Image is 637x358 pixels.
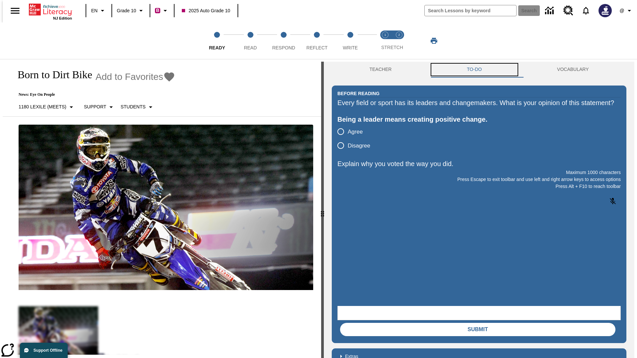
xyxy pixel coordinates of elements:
span: B [156,6,159,15]
span: EN [91,7,98,14]
div: reading [3,62,321,355]
button: Select a new avatar [595,2,616,19]
button: Click to activate and allow voice recognition [605,193,621,209]
span: Disagree [348,142,370,150]
button: Language: EN, Select a language [88,5,109,17]
button: Teacher [332,62,429,78]
button: Select Lexile, 1180 Lexile (Meets) [16,101,78,113]
input: search field [425,5,516,16]
a: Notifications [577,2,595,19]
button: Select Student [118,101,157,113]
div: Instructional Panel Tabs [332,62,626,78]
button: Scaffolds, Support [81,101,118,113]
span: Reflect [307,45,328,50]
h1: Born to Dirt Bike [11,69,92,81]
button: VOCABULARY [520,62,626,78]
span: 2025 Auto Grade 10 [182,7,230,14]
button: Read step 2 of 5 [231,23,269,59]
div: Being a leader means creating positive change. [337,114,621,125]
p: 1180 Lexile (Meets) [19,103,66,110]
img: Motocross racer James Stewart flies through the air on his dirt bike. [19,125,313,290]
button: Reflect step 4 of 5 [298,23,336,59]
p: Press Alt + F10 to reach toolbar [337,183,621,190]
div: Every field or sport has its leaders and changemakers. What is your opinion of this statement? [337,97,621,108]
button: Profile/Settings [616,5,637,17]
p: Maximum 1000 characters [337,169,621,176]
span: Ready [209,45,225,50]
span: STRETCH [381,45,403,50]
span: Grade 10 [117,7,136,14]
p: Support [84,103,106,110]
button: Boost Class color is violet red. Change class color [152,5,172,17]
text: 1 [384,33,386,36]
span: Read [244,45,257,50]
a: Resource Center, Will open in new tab [559,2,577,20]
button: Stretch Respond step 2 of 2 [389,23,409,59]
div: poll [337,125,376,152]
h2: Before Reading [337,90,380,97]
p: Press Escape to exit toolbar and use left and right arrow keys to access options [337,176,621,183]
span: NJ Edition [53,16,72,20]
span: Add to Favorites [96,72,163,82]
span: @ [619,7,624,14]
button: Add to Favorites - Born to Dirt Bike [96,71,175,83]
span: Respond [272,45,295,50]
button: Submit [340,323,615,336]
span: Support Offline [34,348,62,353]
div: Press Enter or Spacebar and then press right and left arrow keys to move the slider [321,62,324,358]
p: Explain why you voted the way you did. [337,158,621,169]
img: Avatar [599,4,612,17]
button: Print [423,35,445,47]
span: Write [343,45,358,50]
text: 2 [398,33,400,36]
button: Ready step 1 of 5 [198,23,236,59]
a: Data Center [541,2,559,20]
button: Write step 5 of 5 [331,23,370,59]
button: TO-DO [429,62,520,78]
button: Respond step 3 of 5 [264,23,303,59]
button: Support Offline [20,343,68,358]
div: activity [324,62,634,358]
span: Agree [348,128,363,136]
body: Explain why you voted the way you did. Maximum 1000 characters Press Alt + F10 to reach toolbar P... [3,5,97,11]
p: Students [120,103,145,110]
button: Stretch Read step 1 of 2 [376,23,395,59]
button: Open side menu [5,1,25,21]
button: Grade: Grade 10, Select a grade [114,5,148,17]
p: News: Eye On People [11,92,175,97]
div: Home [29,2,72,20]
